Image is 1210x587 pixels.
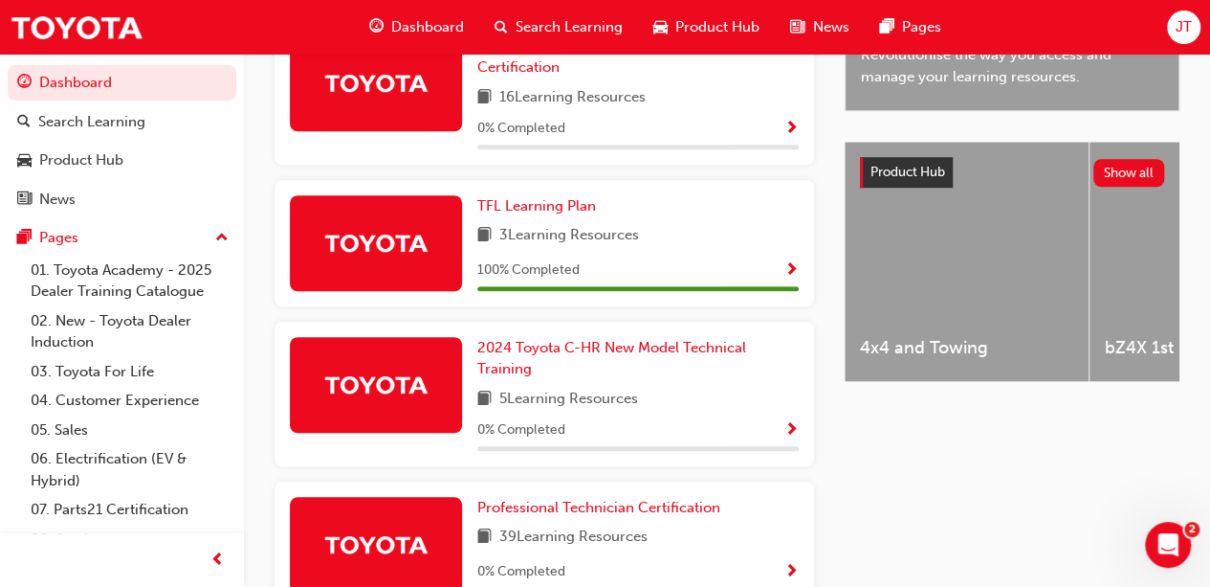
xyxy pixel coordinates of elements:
[860,337,1073,359] span: 4x4 and Towing
[23,306,236,357] a: 02. New - Toyota Dealer Induction
[39,149,123,171] div: Product Hub
[369,15,384,39] span: guage-icon
[477,499,720,516] span: Professional Technician Certification
[17,114,31,131] span: search-icon
[1145,522,1191,568] iframe: Intercom live chat
[23,495,236,525] a: 07. Parts21 Certification
[775,8,864,47] a: news-iconNews
[23,256,236,306] a: 01. Toyota Academy - 2025 Dealer Training Catalogue
[845,142,1089,381] a: 4x4 and Towing
[23,444,236,495] a: 06. Electrification (EV & Hybrid)
[23,357,236,387] a: 03. Toyota For Life
[17,192,32,209] span: news-icon
[477,388,492,412] span: book-icon
[39,227,78,249] div: Pages
[38,111,145,133] div: Search Learning
[477,419,565,441] span: 0 % Completed
[323,66,429,100] img: Trak
[23,525,236,554] a: 08. Service
[812,16,848,38] span: News
[784,564,799,581] span: Show Progress
[10,6,143,49] img: Trak
[23,416,236,445] a: 05. Sales
[8,220,236,256] button: Pages
[8,61,236,220] button: DashboardSearch LearningProduct HubNews
[861,44,1163,87] span: Revolutionise the way you access and manage your learning resources.
[1184,522,1199,537] span: 2
[860,157,1164,188] a: Product HubShow all
[477,35,799,79] a: DT Specialist Diagnosis Technician Certification
[879,15,893,39] span: pages-icon
[784,117,799,141] button: Show Progress
[477,337,799,380] a: 2024 Toyota C-HR New Model Technical Training
[499,388,638,412] span: 5 Learning Resources
[8,104,236,140] a: Search Learning
[477,526,492,550] span: book-icon
[1176,16,1192,38] span: JT
[477,224,492,248] span: book-icon
[499,224,639,248] span: 3 Learning Resources
[1167,11,1200,44] button: JT
[653,15,668,39] span: car-icon
[784,422,799,440] span: Show Progress
[8,65,236,101] a: Dashboard
[477,561,565,583] span: 0 % Completed
[354,8,479,47] a: guage-iconDashboard
[495,15,508,39] span: search-icon
[638,8,775,47] a: car-iconProduct Hub
[1093,159,1165,187] button: Show all
[477,197,596,214] span: TFL Learning Plan
[8,182,236,217] a: News
[675,16,759,38] span: Product Hub
[477,497,728,519] a: Professional Technician Certification
[784,262,799,280] span: Show Progress
[39,189,76,211] div: News
[479,8,638,47] a: search-iconSearch Learning
[23,386,236,416] a: 04. Customer Experience
[784,418,799,442] button: Show Progress
[477,195,604,217] a: TFL Learning Plan
[323,368,429,401] img: Trak
[477,118,565,140] span: 0 % Completed
[17,230,32,247] span: pages-icon
[784,259,799,282] button: Show Progress
[870,164,945,180] span: Product Hub
[516,16,623,38] span: Search Learning
[499,86,646,110] span: 16 Learning Resources
[477,86,492,110] span: book-icon
[17,75,32,92] span: guage-icon
[17,152,32,169] span: car-icon
[391,16,464,38] span: Dashboard
[499,526,648,550] span: 39 Learning Resources
[323,528,429,561] img: Trak
[215,226,229,251] span: up-icon
[8,143,236,178] a: Product Hub
[784,560,799,584] button: Show Progress
[790,15,804,39] span: news-icon
[323,226,429,260] img: Trak
[784,121,799,138] span: Show Progress
[477,260,580,282] span: 100 % Completed
[864,8,956,47] a: pages-iconPages
[477,339,746,378] span: 2024 Toyota C-HR New Model Technical Training
[901,16,940,38] span: Pages
[210,549,225,573] span: prev-icon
